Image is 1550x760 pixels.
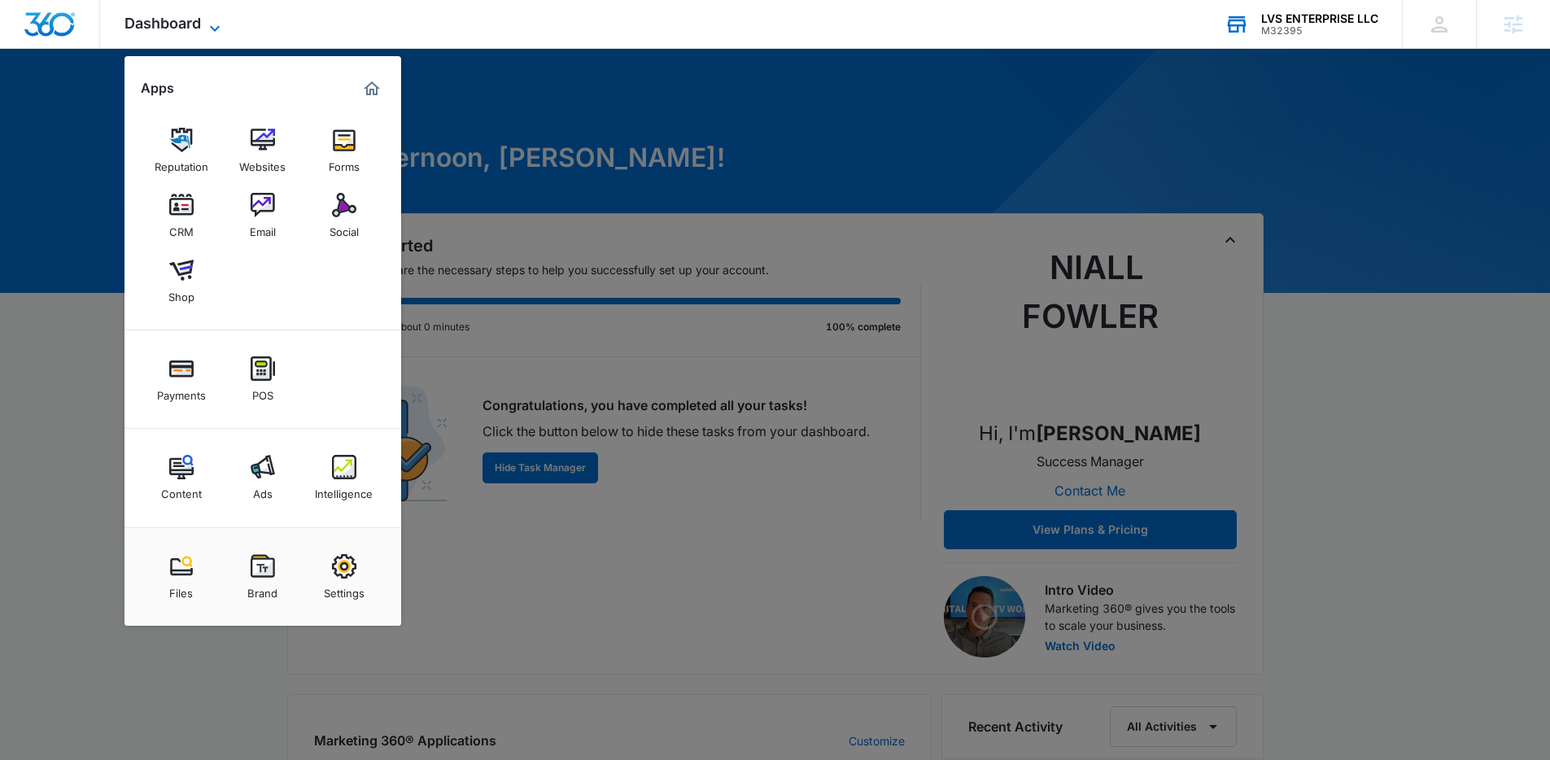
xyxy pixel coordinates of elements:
div: Forms [329,152,360,173]
a: Files [151,546,212,608]
a: Brand [232,546,294,608]
a: Intelligence [313,447,375,509]
div: POS [252,381,273,402]
div: Brand [247,579,277,600]
div: account id [1261,25,1378,37]
a: Social [313,185,375,247]
a: Content [151,447,212,509]
a: Forms [313,120,375,181]
div: Content [161,479,202,500]
div: Ads [253,479,273,500]
a: Email [232,185,294,247]
div: Files [169,579,193,600]
div: CRM [169,217,194,238]
div: Social [330,217,359,238]
div: Shop [168,282,194,304]
div: account name [1261,12,1378,25]
a: Ads [232,447,294,509]
div: Websites [239,152,286,173]
a: Reputation [151,120,212,181]
a: Marketing 360® Dashboard [359,76,385,102]
a: Websites [232,120,294,181]
div: Email [250,217,276,238]
div: Intelligence [315,479,373,500]
a: Payments [151,348,212,410]
div: Reputation [155,152,208,173]
a: Shop [151,250,212,312]
a: Settings [313,546,375,608]
h2: Apps [141,81,174,96]
a: POS [232,348,294,410]
span: Dashboard [124,15,201,32]
div: Payments [157,381,206,402]
div: Settings [324,579,365,600]
a: CRM [151,185,212,247]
